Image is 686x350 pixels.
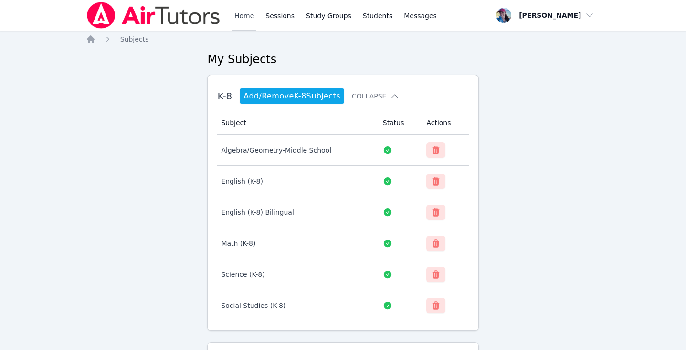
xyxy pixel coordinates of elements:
[120,35,149,43] span: Subjects
[221,208,294,216] span: English (K-8) Bilingual
[352,91,400,101] button: Collapse
[221,177,263,185] span: English (K-8)
[217,259,468,290] tr: Science (K-8)
[207,52,478,67] h2: My Subjects
[120,34,149,44] a: Subjects
[421,111,468,135] th: Actions
[217,228,468,259] tr: Math (K-8)
[240,88,344,104] a: Add/RemoveK-8Subjects
[217,166,468,197] tr: English (K-8)
[221,146,331,154] span: Algebra/Geometry-Middle School
[377,111,421,135] th: Status
[221,240,255,247] span: Math (K-8)
[221,302,285,309] span: Social Studies (K-8)
[217,135,468,166] tr: Algebra/Geometry-Middle School
[86,2,221,29] img: Air Tutors
[86,34,601,44] nav: Breadcrumb
[217,90,232,102] span: K-8
[221,271,264,278] span: Science (K-8)
[404,11,437,21] span: Messages
[217,111,377,135] th: Subject
[217,290,468,321] tr: Social Studies (K-8)
[217,197,468,228] tr: English (K-8) Bilingual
